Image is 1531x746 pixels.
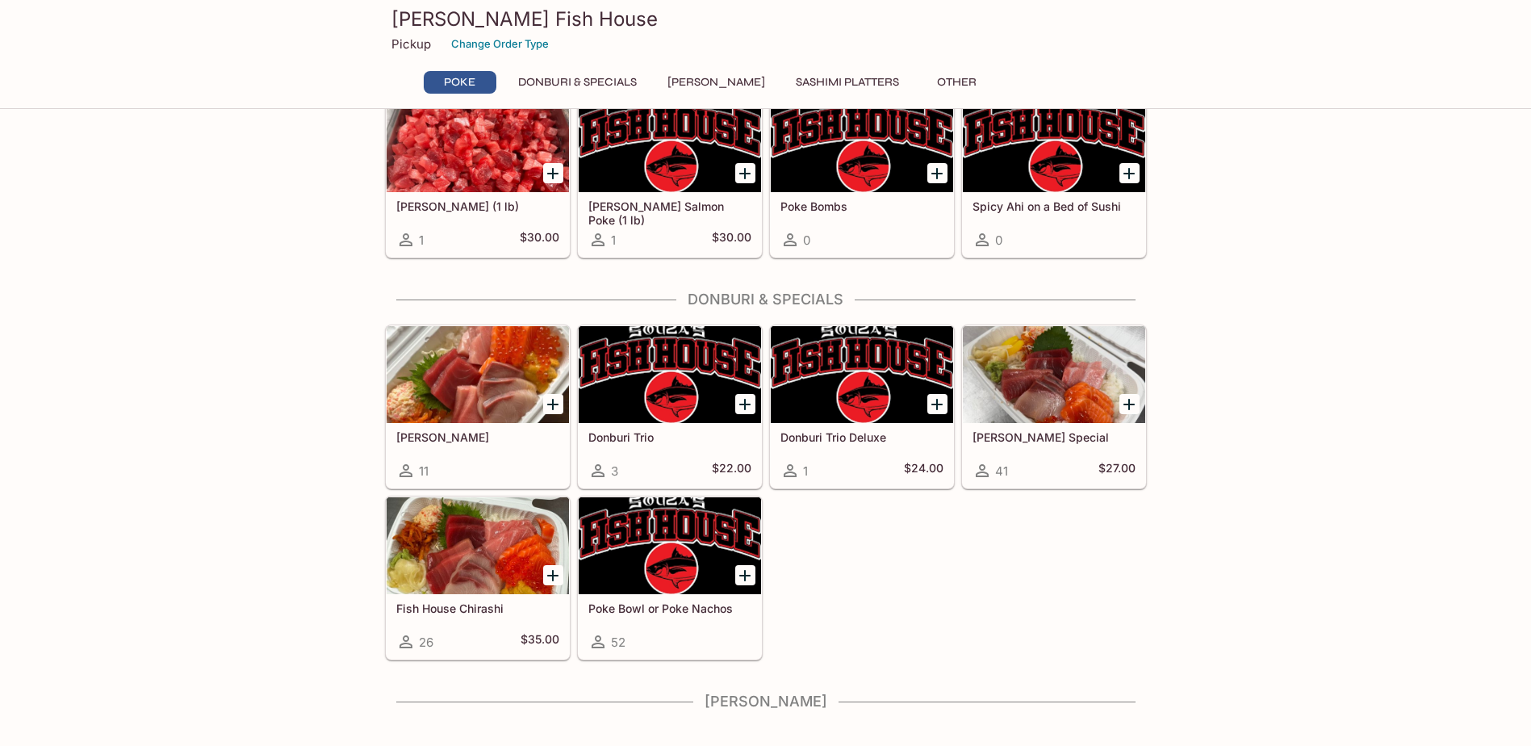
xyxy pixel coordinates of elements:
button: Add Donburi Trio Deluxe [927,394,947,414]
a: Fish House Chirashi26$35.00 [386,497,570,660]
div: Ora King Salmon Poke (1 lb) [579,95,761,192]
a: Donburi Trio Deluxe1$24.00 [770,325,954,488]
span: 3 [611,463,618,479]
span: 0 [995,233,1002,248]
span: 26 [419,635,433,650]
h5: $27.00 [1098,461,1136,480]
button: Sashimi Platters [787,71,908,94]
button: Add Poke Bombs [927,163,947,183]
a: Spicy Ahi on a Bed of Sushi0 [962,94,1146,258]
button: Add Sashimi Donburis [543,394,563,414]
div: Poke Bowl or Poke Nachos [579,497,761,594]
span: 0 [803,233,810,248]
h5: Fish House Chirashi [396,601,559,615]
button: Add Ora King Salmon Poke (1 lb) [735,163,755,183]
div: Ahi Poke (1 lb) [387,95,569,192]
a: [PERSON_NAME] (1 lb)1$30.00 [386,94,570,258]
h4: [PERSON_NAME] [385,693,1147,710]
h5: [PERSON_NAME] (1 lb) [396,199,559,213]
h5: [PERSON_NAME] Salmon Poke (1 lb) [588,199,751,226]
span: 1 [419,233,424,248]
button: Add Poke Bowl or Poke Nachos [735,565,755,585]
button: Add Ahi Poke (1 lb) [543,163,563,183]
div: Spicy Ahi on a Bed of Sushi [963,95,1145,192]
button: Donburi & Specials [509,71,646,94]
div: Sashimi Donburis [387,326,569,423]
div: Donburi Trio Deluxe [771,326,953,423]
span: 1 [803,463,808,479]
h5: Poke Bombs [780,199,943,213]
h5: Donburi Trio [588,430,751,444]
span: 41 [995,463,1008,479]
h5: $30.00 [520,230,559,249]
h5: Poke Bowl or Poke Nachos [588,601,751,615]
h3: [PERSON_NAME] Fish House [391,6,1140,31]
h5: $35.00 [521,632,559,652]
p: Pickup [391,36,431,52]
div: Donburi Trio [579,326,761,423]
h5: $22.00 [712,461,751,480]
span: 1 [611,233,616,248]
div: Souza Special [963,326,1145,423]
span: 52 [611,635,625,650]
button: Add Fish House Chirashi [543,565,563,585]
h5: [PERSON_NAME] Special [973,430,1136,444]
h5: [PERSON_NAME] [396,430,559,444]
a: Donburi Trio3$22.00 [578,325,762,488]
button: Other [921,71,993,94]
button: [PERSON_NAME] [659,71,774,94]
button: Add Spicy Ahi on a Bed of Sushi [1119,163,1140,183]
div: Fish House Chirashi [387,497,569,594]
a: [PERSON_NAME] Salmon Poke (1 lb)1$30.00 [578,94,762,258]
h4: Donburi & Specials [385,291,1147,308]
a: Poke Bowl or Poke Nachos52 [578,497,762,660]
a: Poke Bombs0 [770,94,954,258]
button: Poke [424,71,496,94]
span: 11 [419,463,429,479]
h5: Donburi Trio Deluxe [780,430,943,444]
h5: Spicy Ahi on a Bed of Sushi [973,199,1136,213]
h5: $24.00 [904,461,943,480]
a: [PERSON_NAME]11 [386,325,570,488]
button: Add Donburi Trio [735,394,755,414]
button: Change Order Type [444,31,556,57]
button: Add Souza Special [1119,394,1140,414]
h5: $30.00 [712,230,751,249]
div: Poke Bombs [771,95,953,192]
a: [PERSON_NAME] Special41$27.00 [962,325,1146,488]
